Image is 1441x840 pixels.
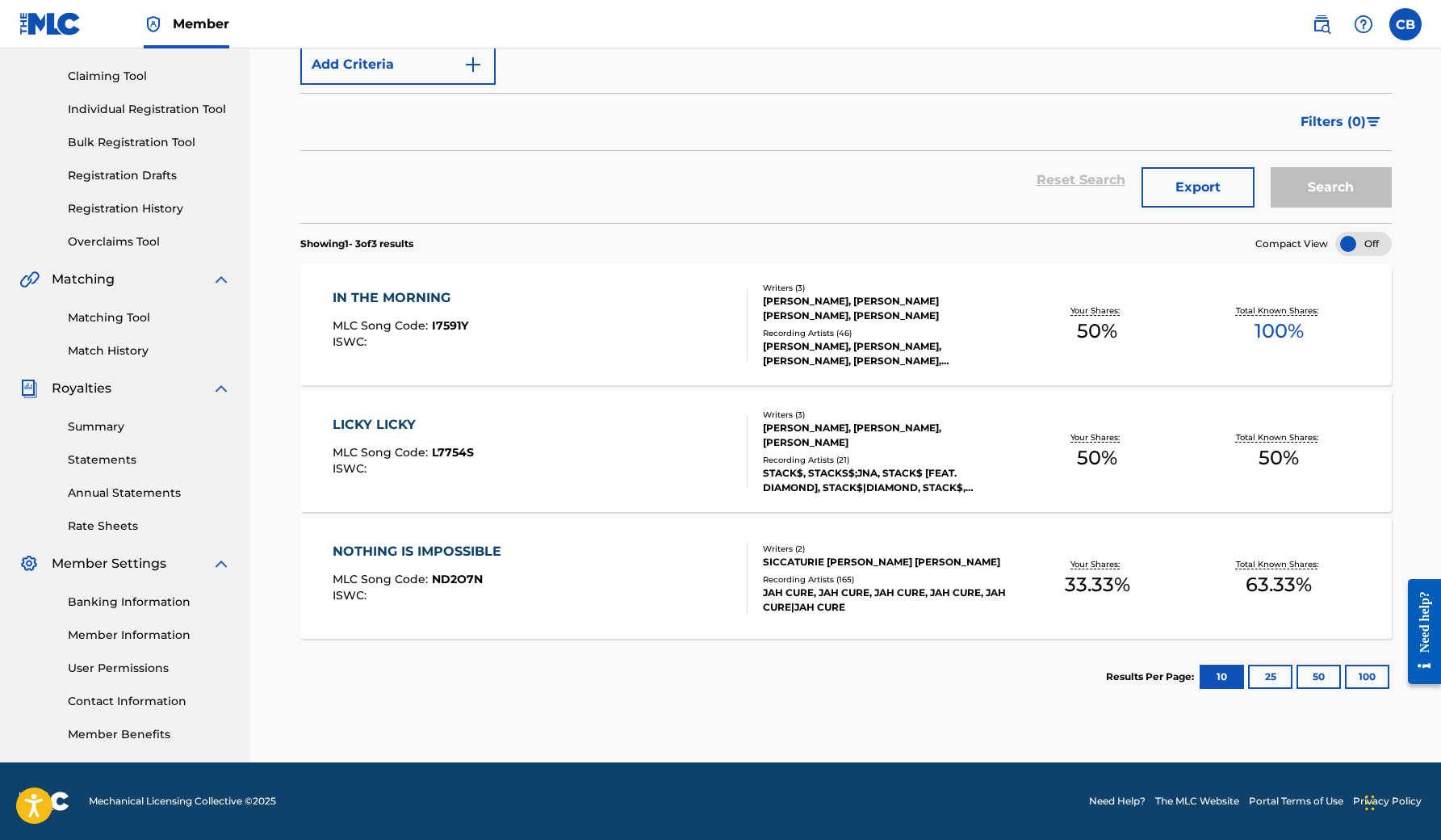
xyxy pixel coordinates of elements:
[52,554,166,573] span: Member Settings
[1077,443,1117,472] span: 50 %
[1354,15,1373,34] img: help
[300,391,1392,512] a: LICKY LICKYMLC Song Code:L7754SISWC:Writers (3)[PERSON_NAME], [PERSON_NAME], [PERSON_NAME]Recordi...
[763,282,1007,294] div: Writers ( 3 )
[68,660,231,677] a: User Permissions
[463,55,483,74] img: 9d2ae6d4665cec9f34b9.svg
[68,101,231,118] a: Individual Registration Tool
[68,342,231,359] a: Match History
[1155,794,1239,808] a: The MLC Website
[68,233,231,250] a: Overclaims Tool
[1259,443,1299,472] span: 50 %
[68,594,231,611] a: Banking Information
[1367,117,1380,127] img: filter
[1312,15,1331,34] img: search
[763,421,1007,450] div: [PERSON_NAME], [PERSON_NAME], [PERSON_NAME]
[1236,304,1322,317] p: Total Known Shares:
[1353,794,1422,808] a: Privacy Policy
[1389,8,1422,40] div: User Menu
[212,379,231,398] img: expand
[333,445,432,460] span: MLC Song Code :
[763,555,1007,569] div: SICCATURIE [PERSON_NAME] [PERSON_NAME]
[1070,304,1124,317] p: Your Shares:
[1305,8,1338,40] a: Public Search
[68,693,231,710] a: Contact Information
[19,379,39,398] img: Royalties
[19,270,40,289] img: Matching
[1301,112,1366,132] span: Filters ( 0 )
[1070,431,1124,443] p: Your Shares:
[68,167,231,184] a: Registration Drafts
[300,518,1392,639] a: NOTHING IS IMPOSSIBLEMLC Song Code:ND2O7NISWC:Writers (2)SICCATURIE [PERSON_NAME] [PERSON_NAME]Re...
[68,418,231,435] a: Summary
[1365,779,1375,827] div: Drag
[1141,167,1255,208] button: Export
[300,264,1392,385] a: IN THE MORNINGMLC Song Code:I7591YISWC:Writers (3)[PERSON_NAME], [PERSON_NAME] [PERSON_NAME], [PE...
[144,15,163,34] img: Top Rightsholder
[763,466,1007,495] div: STACK$, STACKS$;JNA, STACK$ [FEAT. DIAMOND], STACK$|DIAMOND, STACK$, DIAMOND
[1070,558,1124,570] p: Your Shares:
[333,461,371,476] span: ISWC :
[763,543,1007,555] div: Writers ( 2 )
[333,542,509,561] div: NOTHING IS IMPOSSIBLE
[212,554,231,573] img: expand
[1200,665,1244,689] button: 10
[333,334,371,349] span: ISWC :
[1246,570,1312,599] span: 63.33 %
[1249,794,1343,808] a: Portal Terms of Use
[68,485,231,502] a: Annual Statements
[52,379,111,398] span: Royalties
[1065,570,1130,599] span: 33.33 %
[1248,665,1292,689] button: 25
[763,454,1007,466] div: Recording Artists ( 21 )
[68,309,231,326] a: Matching Tool
[68,627,231,644] a: Member Information
[68,200,231,217] a: Registration History
[333,318,432,333] span: MLC Song Code :
[432,318,468,333] span: I7591Y
[19,12,82,36] img: MLC Logo
[173,15,229,33] span: Member
[1291,102,1392,142] button: Filters (0)
[763,573,1007,586] div: Recording Artists ( 165 )
[68,451,231,468] a: Statements
[1296,665,1341,689] button: 50
[19,554,39,573] img: Member Settings
[1106,670,1198,684] p: Results Per Page:
[333,415,474,435] div: LICKY LICKY
[19,792,69,811] img: logo
[1396,565,1441,699] iframe: Resource Center
[333,588,371,603] span: ISWC :
[1236,558,1322,570] p: Total Known Shares:
[68,134,231,151] a: Bulk Registration Tool
[89,794,276,808] span: Mechanical Licensing Collective © 2025
[1347,8,1380,40] div: Help
[1255,317,1304,346] span: 100 %
[68,726,231,743] a: Member Benefits
[1360,762,1441,840] iframe: Chat Widget
[763,294,1007,323] div: [PERSON_NAME], [PERSON_NAME] [PERSON_NAME], [PERSON_NAME]
[763,339,1007,368] div: [PERSON_NAME], [PERSON_NAME], [PERSON_NAME], [PERSON_NAME], [PERSON_NAME]
[68,518,231,535] a: Rate Sheets
[763,327,1007,339] div: Recording Artists ( 46 )
[333,288,468,308] div: IN THE MORNING
[1255,237,1328,251] span: Compact View
[1077,317,1117,346] span: 50 %
[1089,794,1146,808] a: Need Help?
[333,572,432,586] span: MLC Song Code :
[300,44,496,85] button: Add Criteria
[300,237,413,251] p: Showing 1 - 3 of 3 results
[763,586,1007,615] div: JAH CURE, JAH CURE, JAH CURE, JAH CURE, JAH CURE|JAH CURE
[212,270,231,289] img: expand
[432,445,474,460] span: L7754S
[68,68,231,85] a: Claiming Tool
[1345,665,1389,689] button: 100
[1236,431,1322,443] p: Total Known Shares:
[52,270,115,289] span: Matching
[432,572,483,586] span: ND2O7N
[763,409,1007,421] div: Writers ( 3 )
